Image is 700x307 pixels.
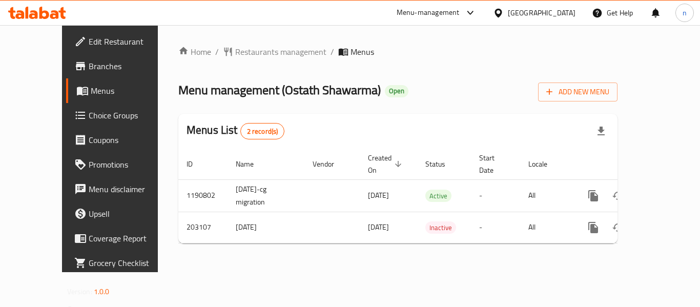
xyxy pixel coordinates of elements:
[66,54,179,78] a: Branches
[368,152,405,176] span: Created On
[520,212,573,243] td: All
[89,109,171,121] span: Choice Groups
[89,183,171,195] span: Menu disclaimer
[397,7,460,19] div: Menu-management
[581,183,606,208] button: more
[479,152,508,176] span: Start Date
[385,87,408,95] span: Open
[228,212,304,243] td: [DATE]
[546,86,609,98] span: Add New Menu
[66,251,179,275] a: Grocery Checklist
[425,158,459,170] span: Status
[508,7,575,18] div: [GEOGRAPHIC_DATA]
[223,46,326,58] a: Restaurants management
[240,123,285,139] div: Total records count
[606,183,630,208] button: Change Status
[606,215,630,240] button: Change Status
[178,46,211,58] a: Home
[66,201,179,226] a: Upsell
[351,46,374,58] span: Menus
[89,134,171,146] span: Coupons
[187,158,206,170] span: ID
[313,158,347,170] span: Vendor
[241,127,284,136] span: 2 record(s)
[66,152,179,177] a: Promotions
[385,85,408,97] div: Open
[538,83,617,101] button: Add New Menu
[368,189,389,202] span: [DATE]
[91,85,171,97] span: Menus
[236,158,267,170] span: Name
[215,46,219,58] li: /
[178,78,381,101] span: Menu management ( Ostath Shawarma )
[178,179,228,212] td: 1190802
[94,285,110,298] span: 1.0.0
[178,212,228,243] td: 203107
[235,46,326,58] span: Restaurants management
[89,60,171,72] span: Branches
[471,212,520,243] td: -
[66,226,179,251] a: Coverage Report
[89,232,171,244] span: Coverage Report
[89,208,171,220] span: Upsell
[66,78,179,103] a: Menus
[528,158,561,170] span: Locale
[425,190,451,202] span: Active
[573,149,688,180] th: Actions
[331,46,334,58] li: /
[89,158,171,171] span: Promotions
[683,7,687,18] span: n
[581,215,606,240] button: more
[67,285,92,298] span: Version:
[178,149,688,243] table: enhanced table
[368,220,389,234] span: [DATE]
[66,177,179,201] a: Menu disclaimer
[187,122,284,139] h2: Menus List
[66,103,179,128] a: Choice Groups
[425,222,456,234] span: Inactive
[66,128,179,152] a: Coupons
[66,29,179,54] a: Edit Restaurant
[520,179,573,212] td: All
[89,35,171,48] span: Edit Restaurant
[178,46,617,58] nav: breadcrumb
[589,119,613,144] div: Export file
[471,179,520,212] td: -
[228,179,304,212] td: [DATE]-cg migration
[89,257,171,269] span: Grocery Checklist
